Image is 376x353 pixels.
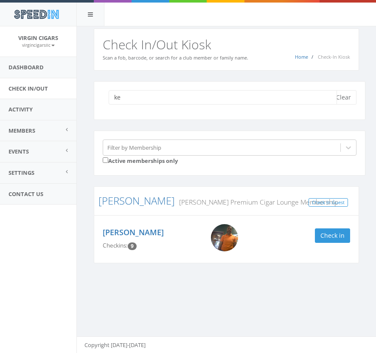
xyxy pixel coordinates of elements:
span: Events [8,148,29,155]
div: Filter by Membership [107,143,161,151]
span: Contact Us [8,190,43,198]
small: virgincigarsllc [22,42,55,48]
span: Virgin Cigars [18,34,58,42]
a: Home [295,54,308,60]
label: Active memberships only [103,156,178,165]
a: [PERSON_NAME] [103,227,164,237]
a: [PERSON_NAME] [98,194,175,208]
small: Scan a fob, barcode, or search for a club member or family name. [103,54,248,61]
input: Active memberships only [103,157,108,163]
img: Kenneth_Carter.png [211,224,238,251]
span: Members [8,127,35,134]
small: [PERSON_NAME] Premium Cigar Lounge Membership [175,197,338,207]
h2: Check In/Out Kiosk [103,37,350,51]
span: Settings [8,169,34,176]
span: Checkin count [128,242,137,250]
button: Check in [315,228,350,243]
a: virgincigarsllc [22,41,55,48]
span: Check-In Kiosk [318,54,350,60]
input: Search a name to check in [109,90,337,105]
img: speedin_logo.png [10,6,63,22]
a: Check In Guest [309,198,348,207]
button: Clear [331,90,356,105]
span: Checkins: [103,242,128,249]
